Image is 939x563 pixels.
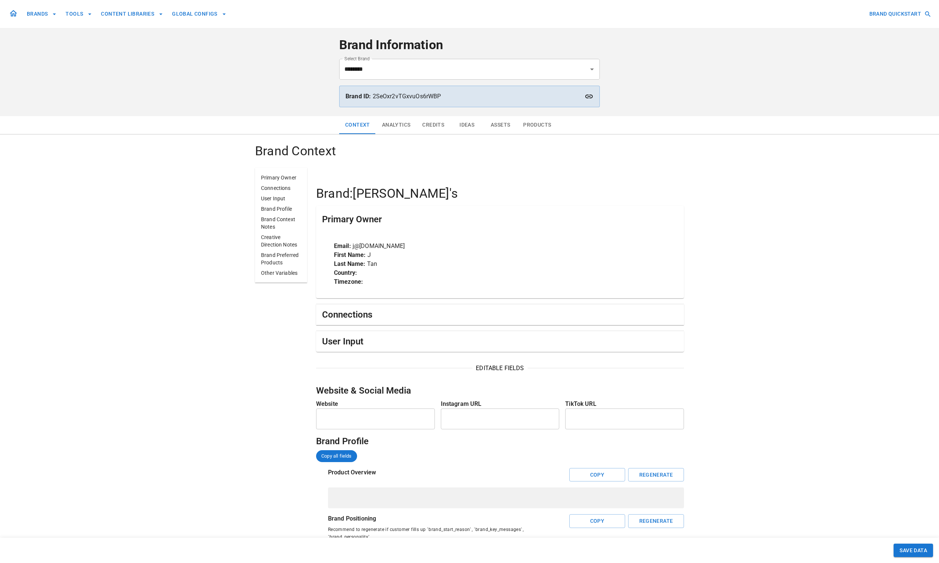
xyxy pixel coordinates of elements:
p: Brand Context Notes [261,216,301,230]
div: User Input [316,331,684,352]
p: Tan [334,260,666,268]
p: Website [316,400,435,408]
p: 2SeOxr2vTGxvuOs6rWBP [346,92,593,101]
button: Regenerate [628,468,684,482]
p: Creative Direction Notes [261,233,301,248]
p: J [334,251,666,260]
p: TikTok URL [565,400,684,408]
button: SAVE DATA [894,544,933,557]
h5: Website & Social Media [316,385,684,397]
strong: Last Name: [334,260,366,267]
p: Brand Preferred Products [261,251,301,266]
div: Connections [316,304,684,325]
p: Instagram URL [441,400,560,408]
p: Connections [261,184,301,192]
h5: User Input [322,335,363,347]
h4: Brand Context [255,143,684,159]
button: Context [339,116,376,134]
p: Primary Owner [261,174,301,181]
span: Copy all fields [317,452,356,460]
div: Copy all fields [316,450,357,462]
p: Other Variables [261,269,301,277]
button: Analytics [376,116,417,134]
h4: Brand: [PERSON_NAME]'s [316,186,684,201]
button: Copy [569,468,625,482]
div: Primary Owner [316,206,684,233]
button: CONTENT LIBRARIES [98,7,166,21]
button: Regenerate [628,514,684,528]
h5: Brand Profile [316,435,684,447]
button: GLOBAL CONFIGS [169,7,229,21]
button: TOOLS [63,7,95,21]
p: Product Overview [328,468,376,477]
strong: Email: [334,242,351,249]
button: Products [517,116,557,134]
button: Assets [484,116,517,134]
h4: Brand Information [339,37,600,53]
strong: First Name: [334,251,366,258]
strong: Brand ID: [346,93,371,100]
p: User Input [261,195,301,202]
button: BRAND QUICKSTART [866,7,933,21]
button: Credits [416,116,450,134]
strong: Timezone: [334,278,363,285]
button: Copy [569,514,625,528]
label: Select Brand [344,55,370,62]
span: EDITABLE FIELDS [472,364,528,373]
h5: Connections [322,309,372,321]
button: Ideas [450,116,484,134]
h5: Primary Owner [322,213,382,225]
button: BRANDS [24,7,60,21]
strong: Country: [334,269,357,276]
p: j@[DOMAIN_NAME] [334,242,666,251]
p: Brand Profile [261,205,301,213]
p: Brand Positioning [328,514,376,523]
button: Open [587,64,597,74]
span: Recommend to regenerate if customer fills up `brand_start_reason`, `brand_key_messages`, `brand_p... [328,526,545,541]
